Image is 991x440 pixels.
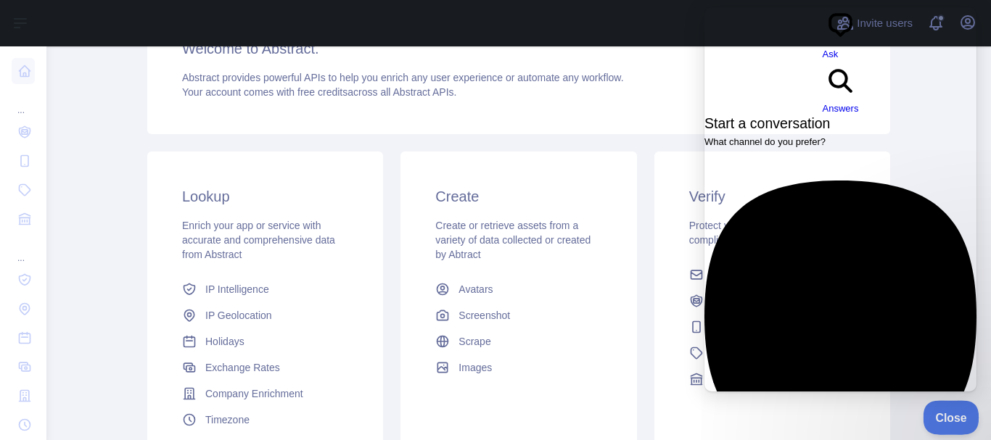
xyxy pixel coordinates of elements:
span: Timezone [205,412,250,427]
a: IP Geolocation [176,302,354,328]
a: Scrape [429,328,607,354]
span: IP Intelligence [205,282,269,296]
span: Your account comes with across all Abstract APIs. [182,86,456,98]
div: ... [12,87,35,116]
a: Timezone [176,407,354,433]
h3: Welcome to Abstract. [182,38,855,59]
a: Holidays [176,328,354,354]
a: Email Validation [683,262,861,288]
span: Scrape [459,334,490,349]
iframe: Help Scout Beacon - Live Chat, Contact Form, and Knowledge Base [704,7,976,391]
span: Create or retrieve assets from a variety of data collected or created by Abtract [435,220,591,260]
a: Screenshot [429,302,607,328]
div: ... [12,235,35,264]
span: Holidays [205,334,244,349]
span: Avatars [459,282,493,296]
span: Protect your app and ensure compliance with verification APIs [689,220,836,246]
a: Avatars [429,276,607,302]
span: Company Enrichment [205,386,303,401]
a: Phone Intelligence [683,314,861,340]
a: Exchange Rates [176,354,354,381]
h3: Lookup [182,186,348,207]
iframe: Help Scout Beacon - Close [924,400,980,434]
span: Abstract provides powerful APIs to help you enrich any user experience or automate any workflow. [182,72,624,83]
a: Company Enrichment [176,381,354,407]
span: Screenshot [459,308,510,323]
h3: Create [435,186,601,207]
a: Email Reputation [683,288,861,314]
span: Enrich your app or service with accurate and comprehensive data from Abstract [182,220,335,260]
span: free credits [297,86,348,98]
a: IBAN Validation [683,366,861,392]
a: VAT Validation [683,340,861,366]
h3: Verify [689,186,855,207]
a: Images [429,354,607,381]
span: IP Geolocation [205,308,272,323]
span: Exchange Rates [205,360,280,375]
span: Images [459,360,492,375]
a: IP Intelligence [176,276,354,302]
